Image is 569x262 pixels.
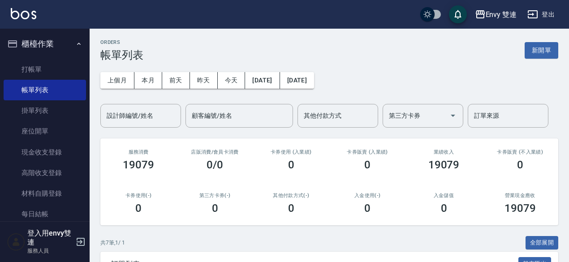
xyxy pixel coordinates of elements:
button: Envy 雙連 [471,5,521,24]
h3: 0 [212,202,218,215]
h5: 登入用envy雙連 [27,229,73,247]
h2: 其他付款方式(-) [264,193,319,198]
h2: 卡券販賣 (入業績) [340,149,395,155]
a: 帳單列表 [4,80,86,100]
a: 材料自購登錄 [4,183,86,204]
button: [DATE] [245,72,280,89]
button: 前天 [162,72,190,89]
button: 本月 [134,72,162,89]
h2: ORDERS [100,39,143,45]
h3: 帳單列表 [100,49,143,61]
h2: 卡券使用 (入業績) [264,149,319,155]
a: 每日結帳 [4,204,86,224]
h2: 第三方卡券(-) [187,193,242,198]
button: 登出 [524,6,558,23]
h3: 0 [517,159,523,171]
h2: 入金儲值 [416,193,471,198]
img: Logo [11,8,36,19]
h3: 0 [288,159,294,171]
button: [DATE] [280,72,314,89]
a: 現金收支登錄 [4,142,86,163]
button: 新開單 [525,42,558,59]
button: 全部展開 [526,236,559,250]
h2: 業績收入 [416,149,471,155]
button: 昨天 [190,72,218,89]
button: 櫃檯作業 [4,32,86,56]
h3: 19079 [123,159,154,171]
h3: 0 [135,202,142,215]
p: 共 7 筆, 1 / 1 [100,239,125,247]
img: Person [7,233,25,251]
h3: 服務消費 [111,149,166,155]
h2: 卡券販賣 (不入業績) [493,149,547,155]
h3: 0 [364,202,371,215]
h2: 店販消費 /會員卡消費 [187,149,242,155]
h3: 19079 [428,159,460,171]
h3: 19079 [504,202,536,215]
a: 座位開單 [4,121,86,142]
button: 今天 [218,72,246,89]
h3: 0/0 [207,159,223,171]
h3: 0 [441,202,447,215]
a: 打帳單 [4,59,86,80]
a: 新開單 [525,46,558,54]
h2: 入金使用(-) [340,193,395,198]
h3: 0 [364,159,371,171]
button: save [449,5,467,23]
h2: 卡券使用(-) [111,193,166,198]
a: 掛單列表 [4,100,86,121]
div: Envy 雙連 [486,9,517,20]
button: Open [446,108,460,123]
h3: 0 [288,202,294,215]
p: 服務人員 [27,247,73,255]
button: 上個月 [100,72,134,89]
a: 高階收支登錄 [4,163,86,183]
h2: 營業現金應收 [493,193,547,198]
